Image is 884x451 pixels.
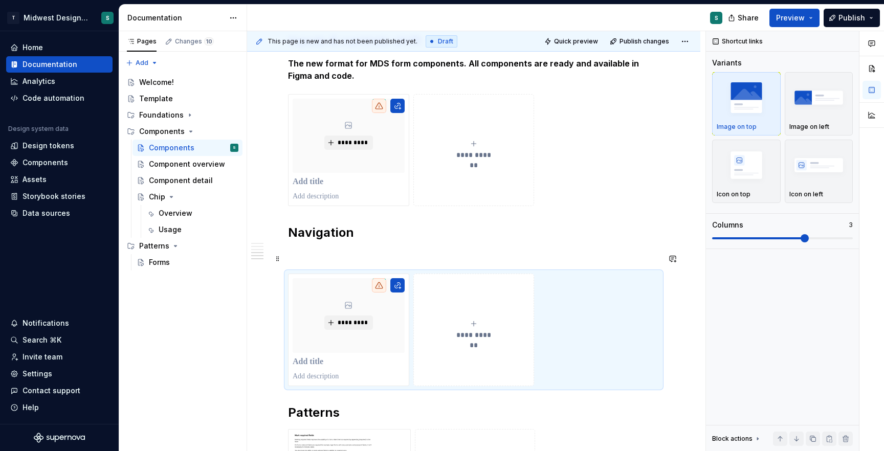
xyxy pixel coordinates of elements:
button: placeholderImage on top [712,72,781,136]
div: Template [139,94,173,104]
div: S [106,14,109,22]
div: S [233,143,236,153]
div: Patterns [139,241,169,251]
div: Contact support [23,386,80,396]
span: Share [738,13,759,23]
button: Search ⌘K [6,332,113,348]
div: Documentation [127,13,224,23]
div: Help [23,402,39,413]
div: Block actions [712,432,762,446]
img: placeholder [717,146,776,184]
span: 10 [204,37,214,46]
p: 3 [849,221,853,229]
button: Contact support [6,382,113,399]
div: Usage [159,224,182,235]
p: Image on left [789,123,829,131]
button: Quick preview [541,34,603,49]
div: Forms [149,257,170,267]
a: Usage [142,221,242,238]
div: Components [139,126,185,137]
a: Design tokens [6,138,113,154]
a: Chip [132,189,242,205]
span: Quick preview [554,37,598,46]
span: This page is new and has not been published yet. [268,37,417,46]
a: Template [123,91,242,107]
span: Publish [838,13,865,23]
div: Components [149,143,194,153]
div: S [715,14,718,22]
div: Components [23,157,68,168]
div: Storybook stories [23,191,85,201]
div: Foundations [123,107,242,123]
a: Assets [6,171,113,188]
div: Search ⌘K [23,335,61,345]
button: placeholderIcon on top [712,140,781,203]
span: Publish changes [620,37,669,46]
div: Overview [159,208,192,218]
div: Block actions [712,435,753,443]
div: Home [23,42,43,53]
div: Midwest Design System [24,13,89,23]
button: placeholderImage on left [785,72,853,136]
div: Design tokens [23,141,74,151]
div: T [7,12,19,24]
div: Pages [127,37,157,46]
svg: Supernova Logo [34,433,85,443]
div: Component overview [149,159,225,169]
button: Share [723,9,765,27]
div: Components [123,123,242,140]
div: Columns [712,220,743,230]
button: Add [123,56,161,70]
span: Preview [776,13,805,23]
button: Publish changes [607,34,674,49]
img: placeholder [789,146,849,184]
button: Publish [824,9,880,27]
a: Storybook stories [6,188,113,205]
a: Analytics [6,73,113,89]
a: Forms [132,254,242,270]
p: Image on top [717,123,757,131]
h2: Patterns [288,404,659,421]
a: ComponentsS [132,140,242,156]
img: placeholder [789,79,849,116]
a: Documentation [6,56,113,73]
a: Home [6,39,113,56]
div: Invite team [23,352,62,362]
strong: The new format for MDS form components. All components are ready and available in Figma and code. [288,58,641,81]
a: Welcome! [123,74,242,91]
a: Overview [142,205,242,221]
div: Page tree [123,74,242,270]
button: Preview [769,9,820,27]
button: Notifications [6,315,113,331]
button: placeholderIcon on left [785,140,853,203]
div: Changes [175,37,214,46]
div: Analytics [23,76,55,86]
div: Foundations [139,110,184,120]
a: Components [6,154,113,171]
button: Help [6,399,113,416]
a: Data sources [6,205,113,221]
p: Icon on top [717,190,750,198]
div: Patterns [123,238,242,254]
div: Data sources [23,208,70,218]
div: Welcome! [139,77,174,87]
div: Chip [149,192,165,202]
div: Code automation [23,93,84,103]
div: Design system data [8,125,69,133]
img: placeholder [717,79,776,116]
div: Variants [712,58,742,68]
p: Icon on left [789,190,823,198]
button: TMidwest Design SystemS [2,7,117,29]
span: Draft [438,37,453,46]
div: Notifications [23,318,69,328]
a: Code automation [6,90,113,106]
a: Invite team [6,349,113,365]
span: Add [136,59,148,67]
a: Component detail [132,172,242,189]
h2: Navigation [288,224,659,241]
div: Assets [23,174,47,185]
a: Component overview [132,156,242,172]
div: Settings [23,369,52,379]
div: Documentation [23,59,77,70]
